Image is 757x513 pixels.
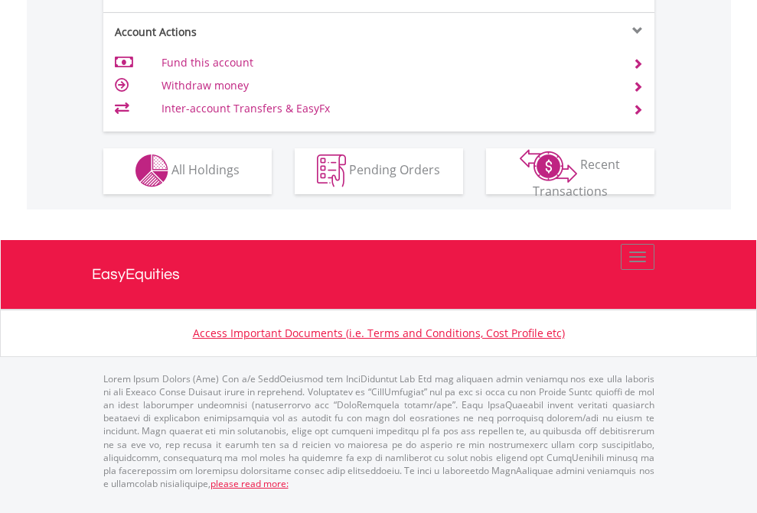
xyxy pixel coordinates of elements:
[317,154,346,187] img: pending_instructions-wht.png
[103,24,379,40] div: Account Actions
[486,148,654,194] button: Recent Transactions
[210,477,289,490] a: please read more:
[171,161,240,178] span: All Holdings
[193,326,565,340] a: Access Important Documents (i.e. Terms and Conditions, Cost Profile etc)
[162,74,614,97] td: Withdraw money
[103,372,654,490] p: Lorem Ipsum Dolors (Ame) Con a/e SeddOeiusmod tem InciDiduntut Lab Etd mag aliquaen admin veniamq...
[349,161,440,178] span: Pending Orders
[162,97,614,120] td: Inter-account Transfers & EasyFx
[520,149,577,183] img: transactions-zar-wht.png
[533,156,621,200] span: Recent Transactions
[92,240,666,309] a: EasyEquities
[162,51,614,74] td: Fund this account
[295,148,463,194] button: Pending Orders
[135,154,168,187] img: holdings-wht.png
[103,148,272,194] button: All Holdings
